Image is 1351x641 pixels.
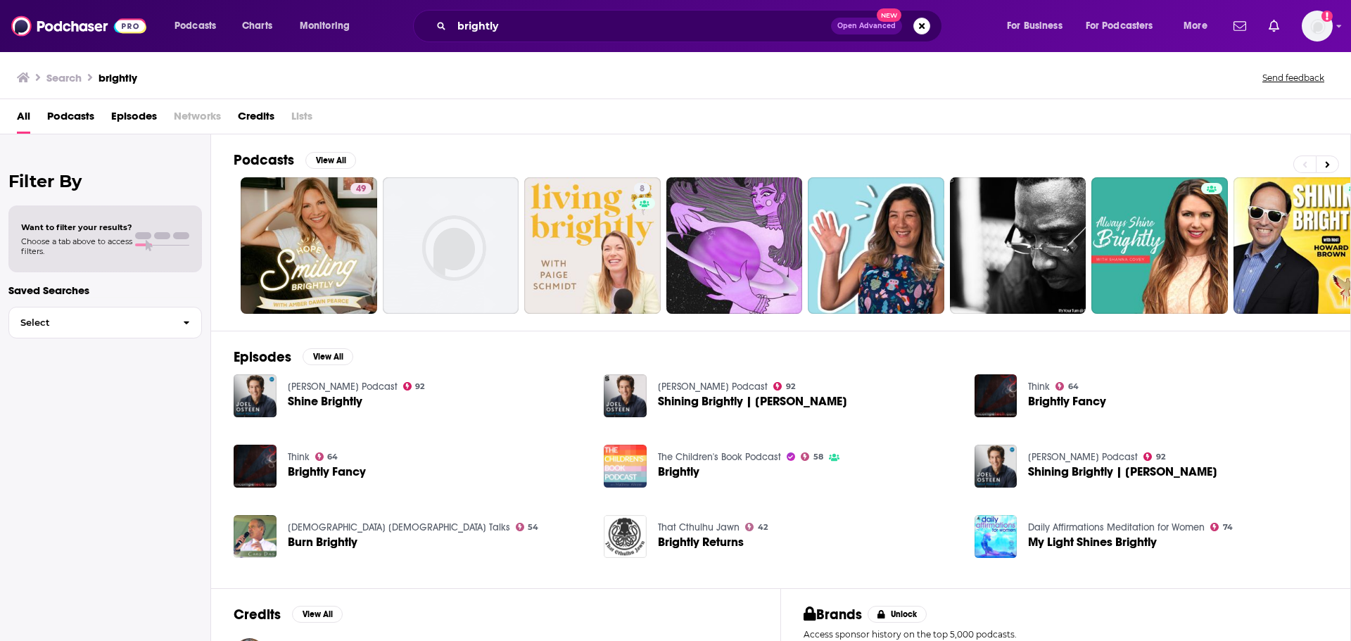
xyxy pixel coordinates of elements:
[604,445,647,488] a: Brightly
[47,105,94,134] a: Podcasts
[831,18,902,34] button: Open AdvancedNew
[288,466,366,478] a: Brightly Fancy
[234,151,356,169] a: PodcastsView All
[288,381,398,393] a: Joel Osteen Podcast
[658,466,699,478] a: Brightly
[658,395,847,407] a: Shining Brightly | Joel Osteen
[403,382,425,391] a: 92
[1028,466,1217,478] a: Shining Brightly | Joel Osteen
[238,105,274,134] a: Credits
[234,445,277,488] img: Brightly Fancy
[327,454,338,460] span: 64
[234,348,291,366] h2: Episodes
[658,451,781,463] a: The Children's Book Podcast
[288,536,357,548] a: Burn Brightly
[111,105,157,134] span: Episodes
[975,515,1017,558] img: My Light Shines Brightly
[1156,454,1165,460] span: 92
[288,521,510,533] a: Krishna Temple Talks
[292,606,343,623] button: View All
[1210,523,1233,531] a: 74
[8,171,202,191] h2: Filter By
[356,182,366,196] span: 49
[804,606,862,623] h2: Brands
[640,182,645,196] span: 8
[234,348,353,366] a: EpisodesView All
[234,151,294,169] h2: Podcasts
[1028,521,1205,533] a: Daily Affirmations Meditation for Women
[1184,16,1207,36] span: More
[1028,466,1217,478] span: Shining Brightly | [PERSON_NAME]
[1223,524,1233,531] span: 74
[604,374,647,417] img: Shining Brightly | Joel Osteen
[1028,451,1138,463] a: Joel Osteen Podcast
[315,452,338,461] a: 64
[234,374,277,417] img: Shine Brightly
[452,15,831,37] input: Search podcasts, credits, & more...
[291,105,312,134] span: Lists
[1077,15,1174,37] button: open menu
[801,452,823,461] a: 58
[426,10,956,42] div: Search podcasts, credits, & more...
[290,15,368,37] button: open menu
[1028,395,1106,407] a: Brightly Fancy
[350,183,372,194] a: 49
[8,307,202,338] button: Select
[8,284,202,297] p: Saved Searches
[975,374,1017,417] img: Brightly Fancy
[1055,382,1079,391] a: 64
[233,15,281,37] a: Charts
[234,606,281,623] h2: Credits
[1302,11,1333,42] button: Show profile menu
[9,318,172,327] span: Select
[837,23,896,30] span: Open Advanced
[11,13,146,39] img: Podchaser - Follow, Share and Rate Podcasts
[17,105,30,134] a: All
[658,536,744,548] a: Brightly Returns
[1228,14,1252,38] a: Show notifications dropdown
[1263,14,1285,38] a: Show notifications dropdown
[604,515,647,558] img: Brightly Returns
[1302,11,1333,42] span: Logged in as kristenfisher_dk
[1086,16,1153,36] span: For Podcasters
[786,383,795,390] span: 92
[524,177,661,314] a: 8
[1321,11,1333,22] svg: Add a profile image
[241,177,377,314] a: 49
[305,152,356,169] button: View All
[99,71,137,84] h3: brightly
[234,515,277,558] a: Burn Brightly
[868,606,927,623] button: Unlock
[175,16,216,36] span: Podcasts
[1007,16,1063,36] span: For Business
[1258,72,1328,84] button: Send feedback
[975,445,1017,488] img: Shining Brightly | Joel Osteen
[813,454,823,460] span: 58
[303,348,353,365] button: View All
[1068,383,1079,390] span: 64
[1028,381,1050,393] a: Think
[46,71,82,84] h3: Search
[658,381,768,393] a: Joel Osteen Podcast
[997,15,1080,37] button: open menu
[516,523,539,531] a: 54
[804,629,1328,640] p: Access sponsor history on the top 5,000 podcasts.
[1028,536,1157,548] span: My Light Shines Brightly
[288,395,362,407] a: Shine Brightly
